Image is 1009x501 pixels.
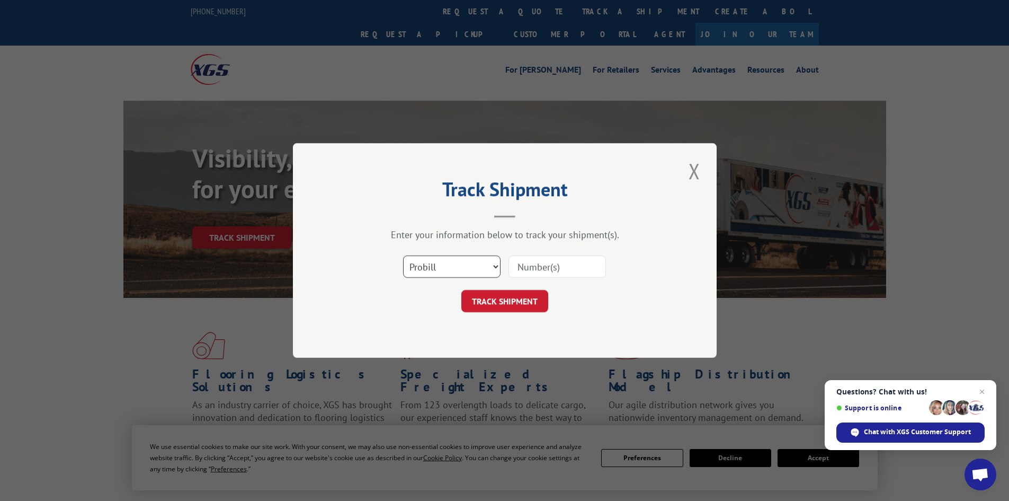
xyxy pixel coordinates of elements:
[346,182,664,202] h2: Track Shipment
[836,388,985,396] span: Questions? Chat with us!
[965,459,996,490] a: Open chat
[864,427,971,437] span: Chat with XGS Customer Support
[508,256,606,278] input: Number(s)
[836,404,925,412] span: Support is online
[461,290,548,312] button: TRACK SHIPMENT
[685,156,703,186] button: Close modal
[836,423,985,443] span: Chat with XGS Customer Support
[346,228,664,241] div: Enter your information below to track your shipment(s).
